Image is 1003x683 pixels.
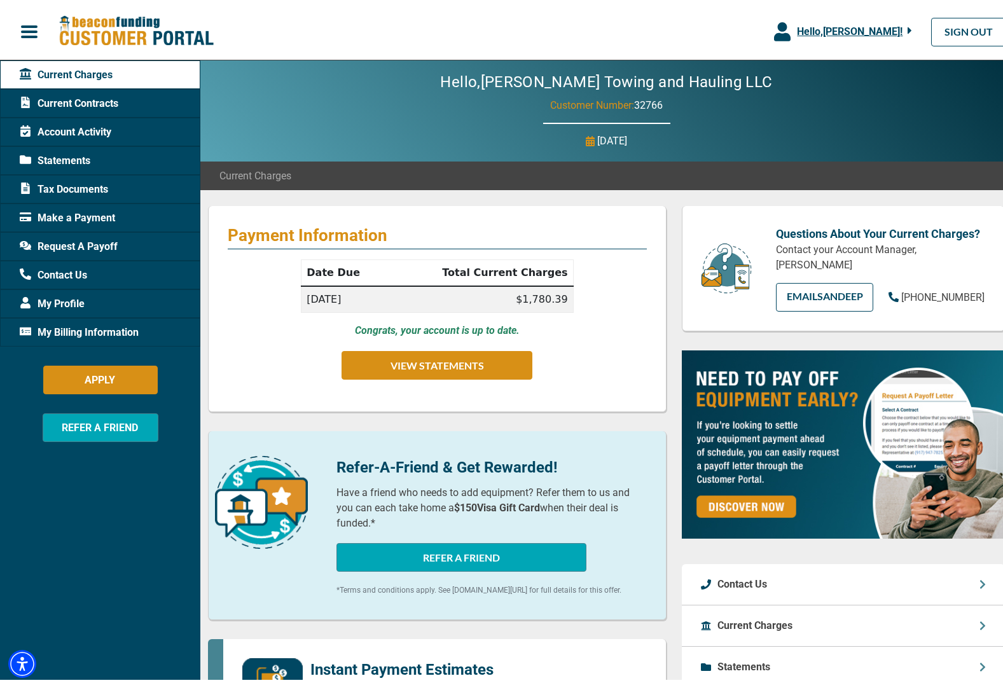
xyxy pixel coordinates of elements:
span: Statements [20,150,90,165]
span: Account Activity [20,121,111,137]
p: [DATE] [598,130,628,146]
img: refer-a-friend-icon.png [215,453,308,546]
p: Congrats, your account is up to date. [355,320,520,335]
p: Contact Us [717,574,767,589]
p: Current Charges [717,615,792,630]
p: Refer-A-Friend & Get Rewarded! [336,453,647,476]
button: VIEW STATEMENTS [342,348,532,376]
p: *Terms and conditions apply. See [DOMAIN_NAME][URL] for full details for this offer. [336,581,647,593]
span: Current Charges [219,165,291,181]
button: REFER A FRIEND [336,540,586,569]
h2: Hello, [PERSON_NAME] Towing and Hauling LLC [402,70,810,88]
img: customer-service.png [698,239,755,292]
span: Request A Payoff [20,236,118,251]
span: [PHONE_NUMBER] [901,288,985,300]
th: Total Current Charges [388,257,573,284]
span: Tax Documents [20,179,108,194]
a: EMAILSandeep [776,280,873,308]
a: [PHONE_NUMBER] [889,287,985,302]
div: Accessibility Menu [8,647,36,675]
b: $150 Visa Gift Card [454,499,540,511]
p: Payment Information [228,222,647,242]
span: Customer Number: [550,96,634,108]
span: My Profile [20,293,85,308]
span: Make a Payment [20,207,115,223]
button: APPLY [43,362,158,391]
button: REFER A FRIEND [43,410,158,439]
p: Contact your Account Manager, [PERSON_NAME] [776,239,985,270]
td: $1,780.39 [388,283,573,310]
p: Statements [717,656,770,672]
p: Instant Payment Estimates [310,655,494,678]
td: [DATE] [301,283,388,310]
span: My Billing Information [20,322,139,337]
span: Hello, [PERSON_NAME] ! [797,22,903,34]
span: Contact Us [20,265,87,280]
span: Current Charges [20,64,113,79]
span: 32766 [634,96,663,108]
p: Questions About Your Current Charges? [776,222,985,239]
th: Date Due [301,257,388,284]
p: Have a friend who needs to add equipment? Refer them to us and you can each take home a when thei... [336,482,647,528]
img: Beacon Funding Customer Portal Logo [59,12,214,45]
span: Current Contracts [20,93,118,108]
